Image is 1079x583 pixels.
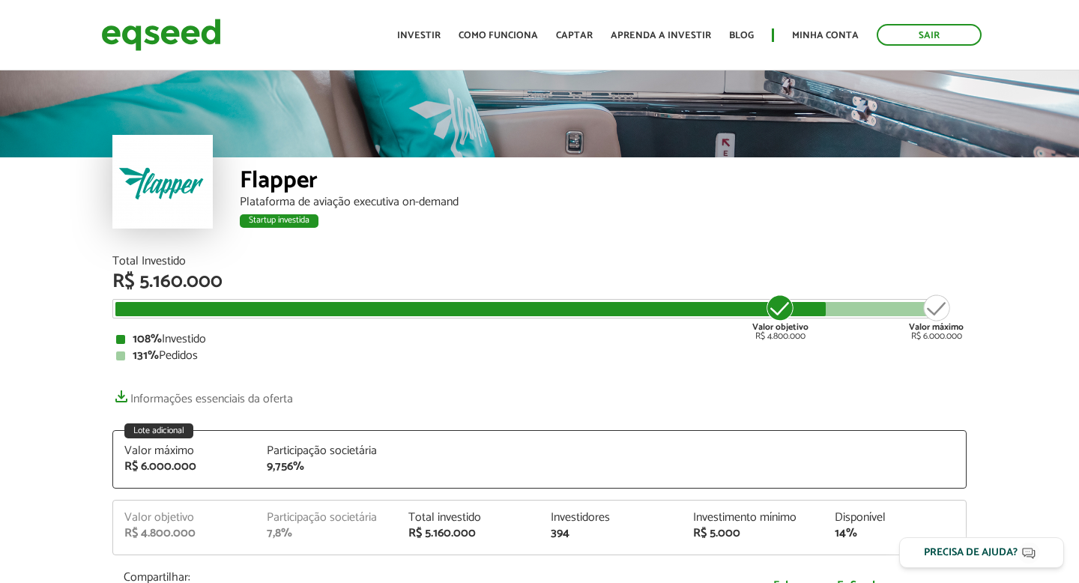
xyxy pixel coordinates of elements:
[551,512,671,524] div: Investidores
[835,512,955,524] div: Disponível
[116,333,963,345] div: Investido
[611,31,711,40] a: Aprenda a investir
[693,528,813,540] div: R$ 5.000
[397,31,441,40] a: Investir
[909,320,964,334] strong: Valor máximo
[792,31,859,40] a: Minha conta
[124,512,244,524] div: Valor objetivo
[835,528,955,540] div: 14%
[551,528,671,540] div: 394
[240,169,967,196] div: Flapper
[267,512,387,524] div: Participação societária
[133,345,159,366] strong: 131%
[556,31,593,40] a: Captar
[124,528,244,540] div: R$ 4.800.000
[267,445,387,457] div: Participação societária
[408,528,528,540] div: R$ 5.160.000
[267,528,387,540] div: 7,8%
[877,24,982,46] a: Sair
[240,196,967,208] div: Plataforma de aviação executiva on-demand
[408,512,528,524] div: Total investido
[729,31,754,40] a: Blog
[693,512,813,524] div: Investimento mínimo
[124,423,193,438] div: Lote adicional
[752,320,809,334] strong: Valor objetivo
[101,15,221,55] img: EqSeed
[112,272,967,291] div: R$ 5.160.000
[112,384,293,405] a: Informações essenciais da oferta
[240,214,318,228] div: Startup investida
[112,256,967,268] div: Total Investido
[752,293,809,341] div: R$ 4.800.000
[124,461,244,473] div: R$ 6.000.000
[124,445,244,457] div: Valor máximo
[267,461,387,473] div: 9,756%
[116,350,963,362] div: Pedidos
[459,31,538,40] a: Como funciona
[133,329,162,349] strong: 108%
[909,293,964,341] div: R$ 6.000.000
